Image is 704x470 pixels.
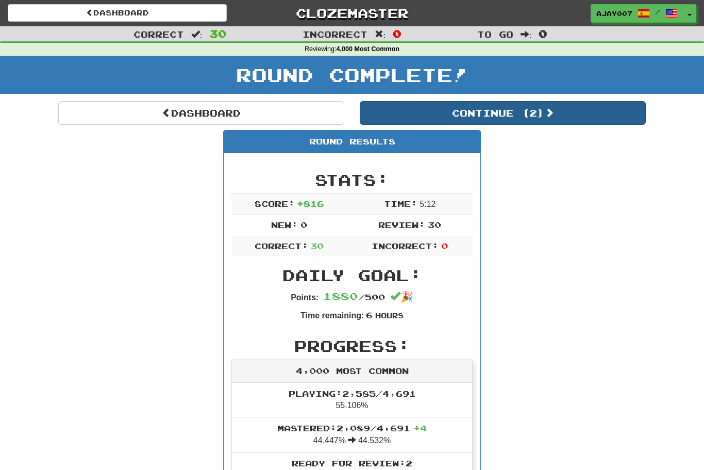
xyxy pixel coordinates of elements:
[242,4,461,22] a: Clozemaster
[58,101,344,125] a: Dashboard
[477,29,513,39] span: To go
[231,267,473,284] h2: Daily Goal:
[303,29,367,39] span: Incorrect
[378,220,425,230] span: Review:
[232,383,472,418] li: 55.106%
[4,64,700,85] h1: Round Complete!
[133,29,184,39] span: Correct
[232,360,472,383] div: 4,000 Most Common
[277,423,427,433] span: Mastered: 2,089 / 4,691
[231,337,473,354] h2: Progress:
[232,417,472,452] li: 44.447% 44.532%
[441,241,448,251] span: 0
[413,423,427,433] span: + 4
[655,8,660,15] span: /
[289,388,416,398] span: Playing: 2,585 / 4,691
[292,458,412,468] span: Ready for Review: 2
[310,241,324,251] span: 30
[360,101,646,125] button: Continue (2)
[337,45,399,53] strong: 4,000 Most Common
[209,27,227,40] span: 30
[539,27,547,40] span: 0
[231,171,473,188] h2: Stats:
[390,291,413,302] span: 🎉
[596,9,632,18] span: ajay007
[521,30,532,39] span: :
[255,199,295,208] span: Score:
[384,199,417,208] span: Time:
[8,4,227,22] a: Dashboard
[393,27,401,40] span: 0
[372,241,439,251] span: Incorrect:
[255,241,308,251] span: Correct:
[271,220,298,230] span: New:
[366,310,373,320] span: 6
[591,4,683,23] a: ajay007 /
[323,290,358,302] span: 1880
[375,311,404,320] small: Hours
[420,200,435,208] span: 5 : 12
[300,220,307,230] span: 0
[191,30,203,39] span: :
[224,131,480,153] div: Round Results
[300,311,364,320] strong: Time remaining:
[428,220,441,230] span: 30
[375,30,386,39] span: :
[297,199,324,208] span: + 816
[323,292,385,302] span: / 500
[291,293,319,302] strong: Points:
